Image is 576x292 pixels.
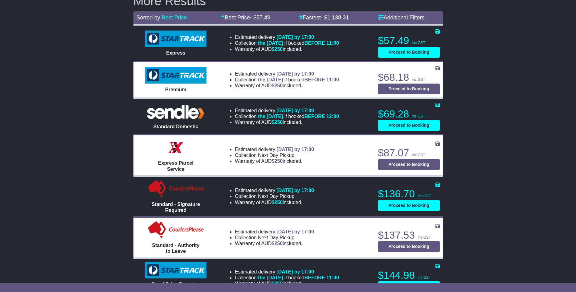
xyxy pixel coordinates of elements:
li: Estimated delivery [235,187,314,193]
span: [DATE] by 17:00 [276,269,314,274]
span: the [DATE] [258,40,283,46]
button: Proceed to Booking [378,84,440,94]
li: Estimated delivery [235,269,339,275]
button: Proceed to Booking [378,120,440,131]
span: inc GST [412,114,425,118]
li: Warranty of AUD included. [235,199,314,205]
span: 57.49 [256,14,270,21]
span: 250 [275,47,283,52]
span: [DATE] by 17:00 [276,35,314,40]
span: 1,138.31 [327,14,349,21]
span: Express Parcel Service [158,160,194,171]
span: $ [272,120,283,125]
span: 250 [275,241,283,246]
span: - $ [250,14,270,21]
img: StarTrack: Premium [145,67,206,84]
span: [DATE] by 17:00 [276,229,314,234]
li: Warranty of AUD included. [235,119,339,125]
li: Warranty of AUD included. [235,241,314,246]
span: $ [272,47,283,52]
p: $87.07 [378,147,440,159]
p: $137.53 [378,229,440,241]
span: 250 [275,83,283,88]
span: 12:00 [326,114,339,119]
li: Collection [235,193,314,199]
img: Couriers Please: Standard - Authority to Leave [147,221,205,239]
span: $ [272,83,283,88]
span: BEFORE [304,114,325,119]
span: 11:00 [326,275,339,280]
li: Warranty of AUD included. [235,46,339,52]
span: Sorted by [137,14,160,21]
button: Proceed to Booking [378,241,440,252]
span: $ [272,158,283,164]
span: 250 [275,158,283,164]
p: $144.98 [378,269,440,282]
span: inc GST [418,275,431,280]
span: if booked [258,40,339,46]
li: Estimated delivery [235,146,314,152]
p: $57.49 [378,35,440,47]
li: Collection [235,40,339,46]
li: Collection [235,275,339,281]
a: Best Price- $57.49 [221,14,270,21]
span: $ [272,200,283,205]
span: 250 [275,120,283,125]
li: Collection [235,113,339,119]
li: Collection [235,152,314,158]
span: inc GST [412,41,425,45]
p: $68.18 [378,71,440,84]
span: 250 [275,200,283,205]
li: Collection [235,77,339,83]
span: the [DATE] [258,275,283,280]
span: Express [166,50,185,56]
span: 11:00 [326,40,339,46]
p: $136.70 [378,188,440,200]
span: 250 [275,281,283,286]
li: Estimated delivery [235,34,339,40]
span: the [DATE] [258,77,283,82]
img: Sendle: Standard Domestic [145,103,206,120]
span: inc GST [412,77,425,82]
span: Standard - Authority to Leave [152,243,199,254]
span: [DATE] by 17:00 [276,188,314,193]
span: Next Day Pickup [258,235,294,240]
button: Proceed to Booking [378,47,440,58]
span: $ [272,281,283,286]
span: BEFORE [304,275,325,280]
span: inc GST [418,235,431,240]
span: if booked [258,114,339,119]
img: StarTrack: Express [145,31,206,47]
span: Standard - Signature Required [152,202,200,213]
img: Couriers Please: Standard - Signature Required [147,180,205,198]
span: if booked [258,275,339,280]
span: Next Day Pickup [258,153,294,158]
span: the [DATE] [258,114,283,119]
span: inc GST [412,153,425,157]
a: Additional Filters [378,14,425,21]
span: [DATE] by 17:00 [276,147,314,152]
li: Warranty of AUD included. [235,158,314,164]
li: Warranty of AUD included. [235,83,339,88]
li: Estimated delivery [235,229,314,235]
span: [DATE] by 17:00 [276,71,314,76]
li: Estimated delivery [235,71,339,77]
span: BEFORE [304,40,325,46]
span: Premium [165,87,186,92]
li: Warranty of AUD included. [235,281,339,286]
span: [DATE] by 17:00 [276,108,314,113]
span: Next Day Pickup [258,194,294,199]
a: Best Price [162,14,187,21]
span: inc GST [418,194,431,198]
p: $69.28 [378,108,440,120]
button: Proceed to Booking [378,200,440,211]
button: Proceed to Booking [378,281,440,292]
li: Estimated delivery [235,108,339,113]
li: Collection [235,235,314,241]
span: - $ [321,14,349,21]
img: StarTrack: Fixed Price Premium ATL [145,262,206,279]
span: 11:00 [326,77,339,82]
a: Fastest- $1,138.31 [299,14,349,21]
span: BEFORE [304,77,325,82]
img: Border Express: Express Parcel Service [166,138,185,157]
